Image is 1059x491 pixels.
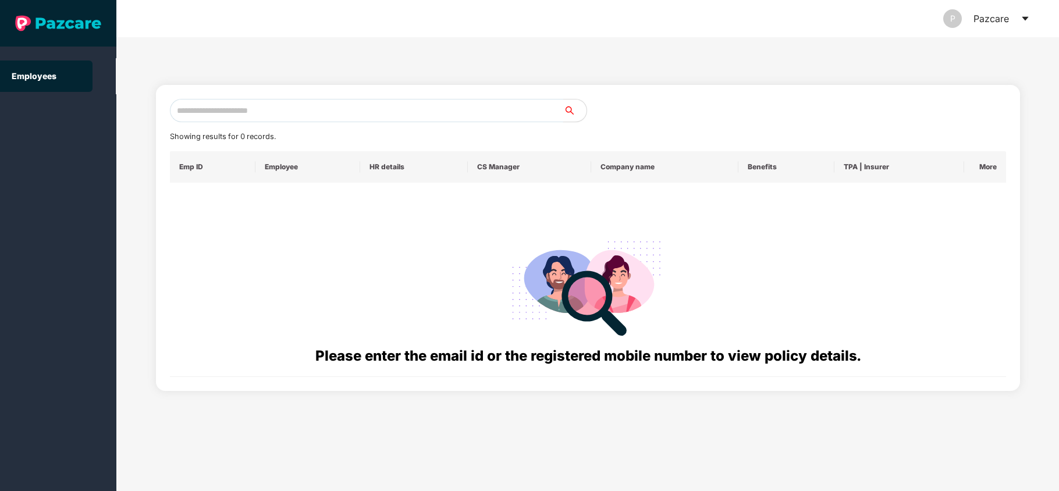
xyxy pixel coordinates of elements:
[738,151,835,183] th: Benefits
[170,151,255,183] th: Emp ID
[255,151,360,183] th: Employee
[504,227,671,345] img: svg+xml;base64,PHN2ZyB4bWxucz0iaHR0cDovL3d3dy53My5vcmcvMjAwMC9zdmciIHdpZHRoPSIyODgiIGhlaWdodD0iMj...
[1021,14,1030,23] span: caret-down
[834,151,964,183] th: TPA | Insurer
[563,106,587,115] span: search
[170,132,276,141] span: Showing results for 0 records.
[12,71,56,81] a: Employees
[964,151,1006,183] th: More
[360,151,468,183] th: HR details
[591,151,738,183] th: Company name
[468,151,591,183] th: CS Manager
[563,99,587,122] button: search
[950,9,955,28] span: P
[315,347,861,364] span: Please enter the email id or the registered mobile number to view policy details.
